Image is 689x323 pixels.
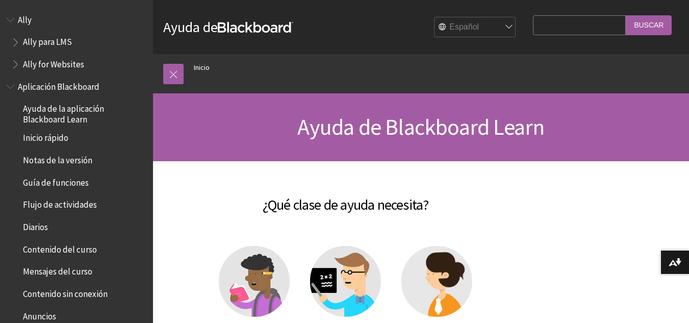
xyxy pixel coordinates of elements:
[23,218,48,232] span: Diarios
[18,11,32,25] span: Ally
[194,61,210,74] a: Inicio
[297,113,544,141] span: Ayuda de Blackboard Learn
[23,34,72,47] span: Ally para LMS
[23,285,108,299] span: Contenido sin conexión
[6,11,147,73] nav: Book outline for Anthology Ally Help
[23,308,56,321] span: Anuncios
[23,241,97,255] span: Contenido del curso
[23,130,68,143] span: Inicio rápido
[23,56,84,69] span: Ally for Websites
[218,22,293,33] strong: Blackboard
[23,101,146,125] span: Ayuda de la aplicación Blackboard Learn
[23,196,97,210] span: Flujo de actividades
[626,15,672,35] input: Buscar
[23,174,89,188] span: Guía de funciones
[435,17,516,38] select: Site Language Selector
[163,182,528,215] h2: ¿Qué clase de ayuda necesita?
[401,246,472,317] img: Ayuda para el administrador
[18,78,99,92] span: Aplicación Blackboard
[163,18,293,36] a: Ayuda deBlackboard
[23,263,92,277] span: Mensajes del curso
[23,152,92,165] span: Notas de la versión
[310,246,381,317] img: Ayuda para el profesor
[219,246,290,317] img: Ayuda para el estudiante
